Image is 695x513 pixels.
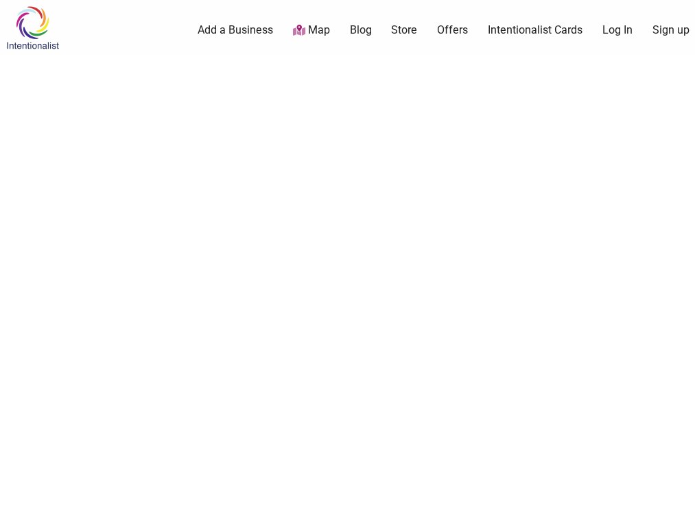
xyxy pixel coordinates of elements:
[437,23,468,38] a: Offers
[391,23,417,38] a: Store
[350,23,372,38] a: Blog
[488,23,582,38] a: Intentionalist Cards
[198,23,273,38] a: Add a Business
[652,23,690,38] a: Sign up
[602,23,633,38] a: Log In
[293,23,330,38] a: Map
